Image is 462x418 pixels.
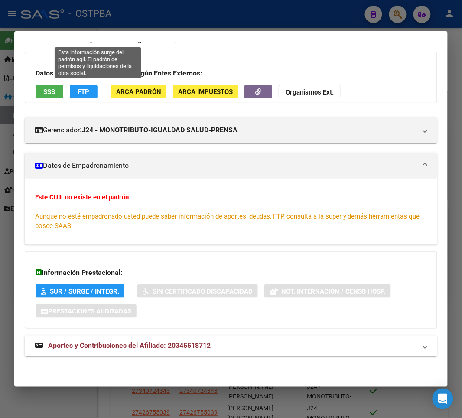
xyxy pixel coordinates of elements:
[25,179,437,245] div: Datos de Empadronamiento
[286,88,334,96] strong: Organismos Ext.
[35,125,416,135] mat-panel-title: Gerenciador:
[281,287,386,295] span: Not. Internacion / Censo Hosp.
[279,85,341,98] button: Organismos Ext.
[25,336,437,356] mat-expansion-panel-header: Aportes y Contribuciones del Afiliado: 20345518712
[137,284,258,298] button: Sin Certificado Discapacidad
[173,85,238,98] button: ARCA Impuestos
[36,268,426,278] h3: Información Prestacional:
[111,85,166,98] button: ARCA Padrón
[44,88,55,96] span: SSS
[78,88,90,96] span: FTP
[264,284,391,298] button: Not. Internacion / Censo Hosp.
[25,117,437,143] mat-expansion-panel-header: Gerenciador:J24 - MONOTRIBUTO-IGUALDAD SALUD-PRENSA
[36,304,137,318] button: Prestaciones Auditadas
[81,125,238,135] strong: J24 - MONOTRIBUTO-IGUALDAD SALUD-PRENSA
[50,287,119,295] span: SUR / SURGE / INTEGR.
[178,88,233,96] span: ARCA Impuestos
[25,153,437,179] mat-expansion-panel-header: Datos de Empadronamiento
[153,287,253,295] span: Sin Certificado Discapacidad
[48,307,131,315] span: Prestaciones Auditadas
[36,68,426,78] h3: Datos Personales y Afiliatorios según Entes Externos:
[70,85,98,98] button: FTP
[116,88,161,96] span: ARCA Padrón
[35,212,420,230] span: Aunque no esté empadronado usted puede saber información de aportes, deudas, FTP, consulta a la s...
[35,193,130,201] strong: Este CUIL no existe en el padrón.
[36,85,63,98] button: SSS
[36,284,124,298] button: SUR / SURGE / INTEGR.
[48,342,211,350] span: Aportes y Contribuciones del Afiliado: 20345518712
[433,389,453,409] div: Open Intercom Messenger
[35,160,416,171] mat-panel-title: Datos de Empadronamiento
